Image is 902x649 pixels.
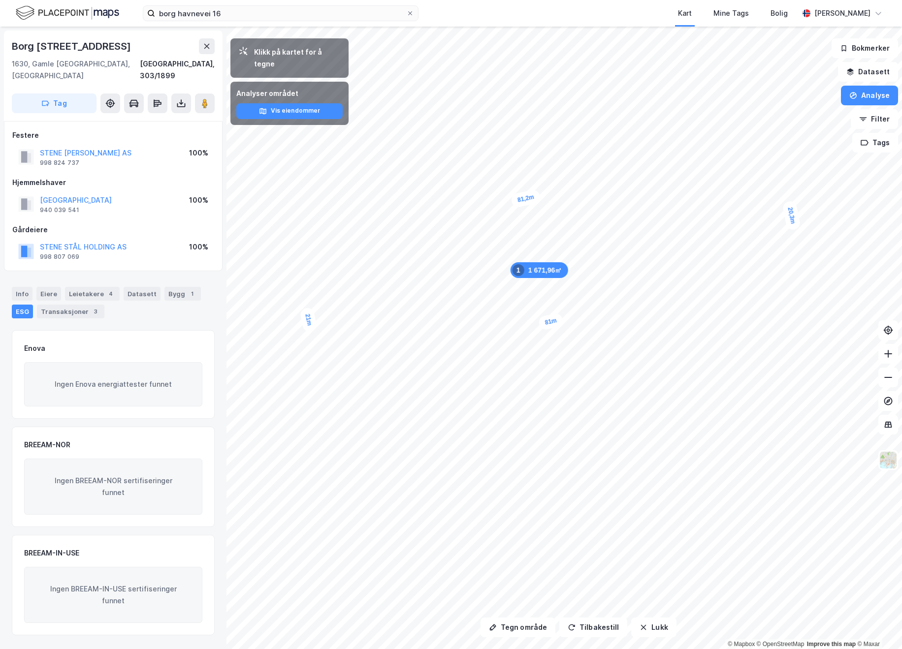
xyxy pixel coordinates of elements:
[832,38,898,58] button: Bokmerker
[559,618,627,637] button: Tilbakestill
[513,264,524,276] div: 1
[12,38,133,54] div: Borg [STREET_ADDRESS]
[757,641,805,648] a: OpenStreetMap
[853,602,902,649] iframe: Chat Widget
[36,287,61,301] div: Eiere
[24,342,45,354] div: Enova
[852,133,898,153] button: Tags
[236,103,343,119] button: Vis eiendommer
[155,6,406,21] input: Søk på adresse, matrikkel, gårdeiere, leietakere eller personer
[91,307,100,316] div: 3
[37,305,104,318] div: Transaksjoner
[12,224,214,236] div: Gårdeiere
[807,641,856,648] a: Improve this map
[140,58,215,82] div: [GEOGRAPHIC_DATA], 303/1899
[189,147,208,159] div: 100%
[164,287,201,301] div: Bygg
[853,602,902,649] div: Kontrollprogram for chat
[851,109,898,129] button: Filter
[782,200,801,231] div: Map marker
[24,439,70,451] div: BREEAM-NOR
[841,86,898,105] button: Analyse
[771,7,788,19] div: Bolig
[40,159,79,167] div: 998 824 737
[879,451,898,469] img: Z
[106,289,116,299] div: 4
[814,7,870,19] div: [PERSON_NAME]
[838,62,898,82] button: Datasett
[254,46,341,70] div: Klikk på kartet for å tegne
[40,206,79,214] div: 940 039 541
[24,567,202,623] div: Ingen BREEAM-IN-USE sertifiseringer funnet
[40,253,79,261] div: 998 807 069
[16,4,119,22] img: logo.f888ab2527a4732fd821a326f86c7f29.svg
[124,287,161,301] div: Datasett
[511,262,568,278] div: Map marker
[236,88,343,99] div: Analyser området
[299,307,318,333] div: Map marker
[728,641,755,648] a: Mapbox
[12,287,32,301] div: Info
[187,289,197,299] div: 1
[12,58,140,82] div: 1630, Gamle [GEOGRAPHIC_DATA], [GEOGRAPHIC_DATA]
[538,312,564,331] div: Map marker
[12,305,33,318] div: ESG
[678,7,692,19] div: Kart
[12,93,97,113] button: Tag
[481,618,555,637] button: Tegn område
[24,459,202,515] div: Ingen BREEAM-NOR sertifiseringer funnet
[189,241,208,253] div: 100%
[24,547,79,559] div: BREEAM-IN-USE
[189,194,208,206] div: 100%
[511,189,542,208] div: Map marker
[12,177,214,188] div: Hjemmelshaver
[631,618,676,637] button: Lukk
[12,129,214,141] div: Festere
[713,7,749,19] div: Mine Tags
[65,287,120,301] div: Leietakere
[24,362,202,406] div: Ingen Enova energiattester funnet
